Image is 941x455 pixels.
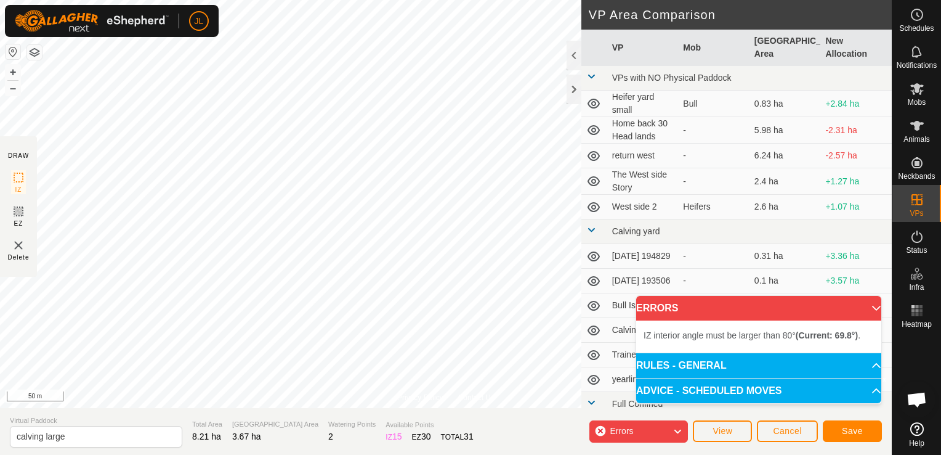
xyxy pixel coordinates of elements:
div: Heifers [683,200,745,213]
td: 0.1 ha [749,269,821,293]
button: Cancel [757,420,818,442]
td: yearling yard [607,367,679,392]
a: Help [892,417,941,452]
td: [DATE] 193506 [607,269,679,293]
button: Map Layers [27,45,42,60]
div: IZ [386,430,402,443]
span: Delete [8,253,30,262]
span: 15 [392,432,402,441]
span: Save [842,426,863,436]
span: View [713,426,732,436]
span: 8.21 ha [192,432,221,441]
a: Contact Us [458,392,495,403]
h2: VP Area Comparison [589,7,892,22]
button: + [6,65,20,80]
span: [GEOGRAPHIC_DATA] Area [232,419,318,430]
span: VPs [910,210,923,217]
td: The West side Story [607,168,679,195]
span: Full Confined [612,399,663,409]
span: ERRORS [636,303,678,313]
td: [DATE] 194829 [607,244,679,269]
div: DRAW [8,151,29,160]
span: Infra [909,284,924,291]
div: - [683,124,745,137]
span: Available Points [386,420,473,430]
span: JL [195,15,204,28]
button: – [6,81,20,96]
span: Animals [903,136,930,143]
p-accordion-header: RULES - GENERAL [636,353,881,378]
td: 0.31 ha [749,244,821,269]
th: VP [607,30,679,66]
td: 5.98 ha [749,117,821,144]
span: Schedules [899,25,934,32]
span: IZ [15,185,22,194]
p-accordion-content: ERRORS [636,321,881,353]
p-accordion-header: ADVICE - SCHEDULED MOVES [636,379,881,403]
span: Status [906,247,927,254]
span: Virtual Paddock [10,416,182,426]
span: Mobs [908,99,926,106]
td: +1.07 ha [820,195,892,219]
td: 2.4 ha [749,168,821,195]
span: VPs with NO Physical Paddock [612,73,732,83]
span: Errors [610,426,633,436]
span: Total Area [192,419,222,430]
button: Save [823,420,882,442]
div: - [683,274,745,287]
td: West side 2 [607,195,679,219]
span: Neckbands [898,173,935,180]
span: IZ interior angle must be larger than 80° . [644,330,860,340]
span: Notifications [897,62,937,69]
td: 2.6 ha [749,195,821,219]
td: +1.09 ha [820,293,892,318]
div: TOTAL [441,430,474,443]
img: Gallagher Logo [15,10,169,32]
span: 31 [464,432,474,441]
td: 0.83 ha [749,91,821,117]
span: Cancel [773,426,802,436]
td: Home back 30 Head lands [607,117,679,144]
td: +3.36 ha [820,244,892,269]
td: Bull Iso [607,293,679,318]
th: [GEOGRAPHIC_DATA] Area [749,30,821,66]
td: Calving 2 [607,318,679,343]
td: -2.31 ha [820,117,892,144]
td: return west [607,144,679,168]
td: -2.57 ha [820,144,892,168]
td: 2.58 ha [749,293,821,318]
span: RULES - GENERAL [636,361,727,371]
b: (Current: 69.8°) [796,330,858,340]
span: Help [909,440,924,447]
span: Heatmap [902,321,932,328]
span: Watering Points [328,419,376,430]
p-accordion-header: ERRORS [636,296,881,321]
span: 2 [328,432,333,441]
button: View [693,420,752,442]
div: - [683,250,745,263]
div: - [683,149,745,162]
span: 30 [421,432,431,441]
td: Heifer yard small [607,91,679,117]
th: Mob [678,30,749,66]
button: Reset Map [6,44,20,59]
div: Open chat [899,381,935,418]
span: Calving yard [612,226,660,236]
td: +2.84 ha [820,91,892,117]
img: VP [11,238,26,253]
td: Trainer [607,343,679,367]
a: Privacy Policy [397,392,443,403]
th: New Allocation [820,30,892,66]
div: Bull [683,97,745,110]
span: ADVICE - SCHEDULED MOVES [636,386,781,396]
td: +3.57 ha [820,269,892,293]
span: 3.67 ha [232,432,261,441]
td: 6.24 ha [749,144,821,168]
div: EZ [412,430,431,443]
div: - [683,175,745,188]
span: EZ [14,219,23,228]
td: +1.27 ha [820,168,892,195]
